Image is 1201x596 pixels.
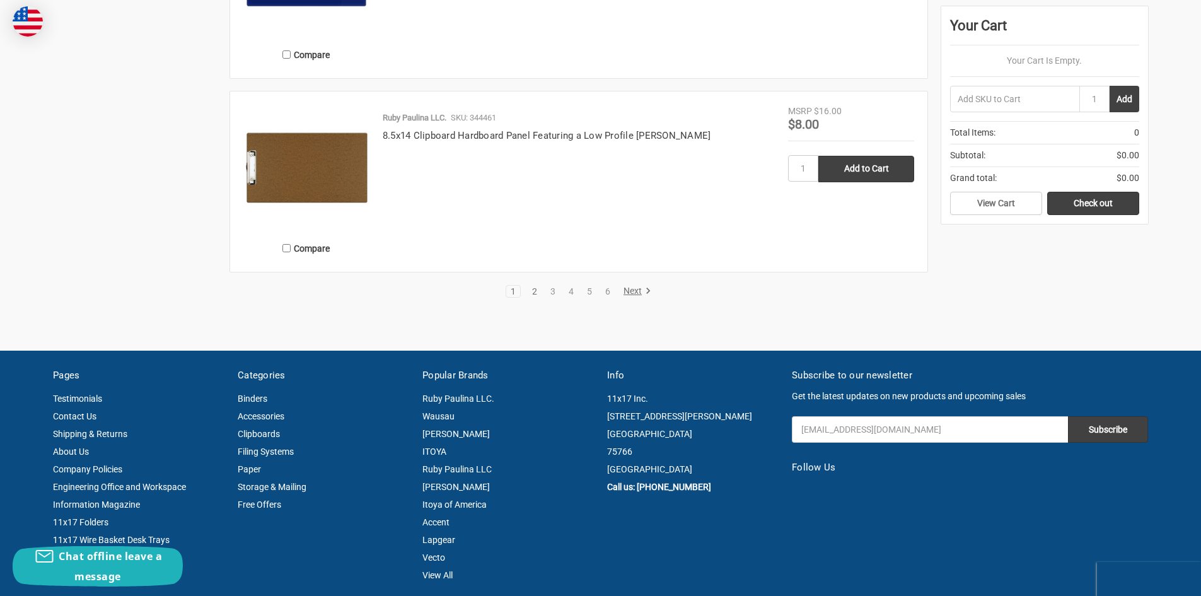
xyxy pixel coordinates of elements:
a: Ruby Paulina LLC [422,464,492,474]
a: Lapgear [422,535,455,545]
a: 4 [564,287,578,296]
p: Your Cart Is Empty. [950,54,1139,67]
a: Clipboards [238,429,280,439]
button: Add [1110,86,1139,112]
a: 11x17 Folders [53,517,108,527]
a: Free Offers [238,500,281,510]
span: $16.00 [814,106,842,116]
h5: Info [607,368,779,383]
a: Vecto [422,552,445,563]
label: Compare [243,238,369,259]
h5: Follow Us [792,460,1148,475]
address: 11x17 Inc. [STREET_ADDRESS][PERSON_NAME] [GEOGRAPHIC_DATA] 75766 [GEOGRAPHIC_DATA] [607,390,779,478]
a: Engineering Office and Workspace Information Magazine [53,482,186,510]
a: Paper [238,464,261,474]
a: Storage & Mailing [238,482,306,492]
a: 8.5x14 Clipboard Hardboard Panel Featuring a Low Profile [PERSON_NAME] [383,130,711,141]
a: [PERSON_NAME] [422,482,490,492]
span: Subtotal: [950,149,985,162]
a: View All [422,570,453,580]
input: Add to Cart [818,156,914,182]
span: Grand total: [950,172,997,185]
input: Compare [282,50,291,59]
span: Chat offline leave a message [59,549,162,583]
a: About Us [53,447,89,457]
div: Your Cart [950,15,1139,45]
a: Shipping & Returns [53,429,127,439]
span: $0.00 [1117,149,1139,162]
a: Itoya of America [422,500,487,510]
img: 8.5x14 Clipboard Hardboard Panel Featuring a Low Profile Clip Brown [243,105,369,231]
input: Subscribe [1068,416,1148,443]
p: Get the latest updates on new products and upcoming sales [792,390,1148,403]
span: $0.00 [1117,172,1139,185]
img: duty and tax information for United States [13,6,43,37]
a: Ruby Paulina LLC. [422,394,494,404]
a: Accent [422,517,450,527]
a: Check out [1047,192,1139,216]
a: Company Policies [53,464,122,474]
a: Accessories [238,411,284,421]
a: Next [619,286,651,297]
h5: Pages [53,368,224,383]
a: 5 [583,287,596,296]
input: Your email address [792,416,1068,443]
a: 3 [546,287,560,296]
a: Wausau [422,411,455,421]
a: View Cart [950,192,1042,216]
h5: Categories [238,368,409,383]
input: Add SKU to Cart [950,86,1079,112]
label: Compare [243,44,369,65]
input: Compare [282,244,291,252]
h5: Subscribe to our newsletter [792,368,1148,383]
a: Binders [238,394,267,404]
a: 1 [506,287,520,296]
a: Contact Us [53,411,96,421]
a: 6 [601,287,615,296]
a: 2 [528,287,542,296]
span: $8.00 [788,117,819,132]
div: MSRP [788,105,812,118]
a: ITOYA [422,447,446,457]
a: Call us: [PHONE_NUMBER] [607,482,711,492]
a: 11x17 Wire Basket Desk Trays [53,535,170,545]
h5: Popular Brands [422,368,594,383]
p: SKU: 344461 [451,112,496,124]
a: Filing Systems [238,447,294,457]
span: Total Items: [950,126,995,139]
a: Testimonials [53,394,102,404]
button: Chat offline leave a message [13,546,183,587]
p: Ruby Paulina LLC. [383,112,446,124]
iframe: Google Customer Reviews [1097,562,1201,596]
span: 0 [1134,126,1139,139]
a: [PERSON_NAME] [422,429,490,439]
